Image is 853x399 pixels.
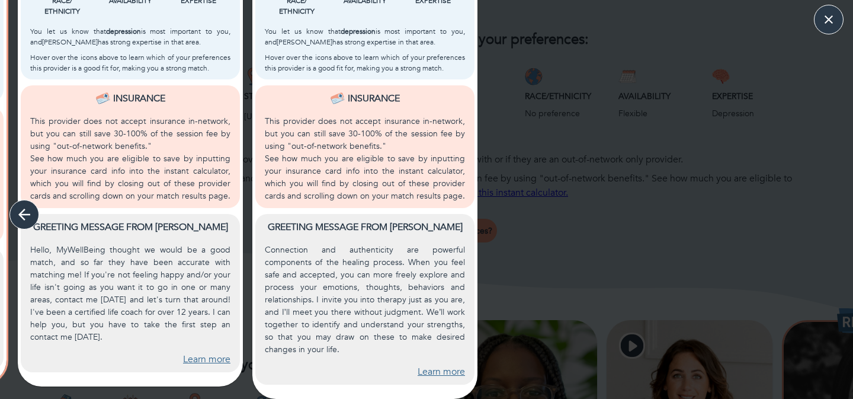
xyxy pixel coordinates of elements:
b: depression [341,27,376,36]
p: Greeting message from [PERSON_NAME] [265,220,465,234]
p: Hover over the icons above to learn which of your preferences this provider is a good fit for, ma... [265,52,465,74]
p: You let us know that is most important to you, and [PERSON_NAME] has strong expertise in that area. [30,26,230,47]
p: Connection and authenticity are powerful components of the healing process. When you feel safe an... [265,244,465,356]
p: Hover over the icons above to learn which of your preferences this provider is a good fit for, ma... [30,52,230,74]
p: Greeting message from [PERSON_NAME] [30,220,230,234]
p: Insurance [113,91,165,106]
a: Learn more [183,353,230,366]
b: depression [106,27,141,36]
p: This provider does not accept insurance in-network, but you can still save 30-100% of the session... [30,115,230,152]
a: Learn more [418,365,465,379]
p: You let us know that is most important to you, and [PERSON_NAME] has strong expertise in that area. [265,26,465,47]
p: Insurance [348,91,400,106]
p: This provider does not accept insurance in-network, but you can still save 30-100% of the session... [265,115,465,152]
p: Hello, MyWellBeing thought we would be a good match, and so far they have been accurate with matc... [30,244,230,343]
p: See how much you are eligible to save by inputting your insurance card info into the instant calc... [265,152,465,202]
p: See how much you are eligible to save by inputting your insurance card info into the instant calc... [30,152,230,202]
